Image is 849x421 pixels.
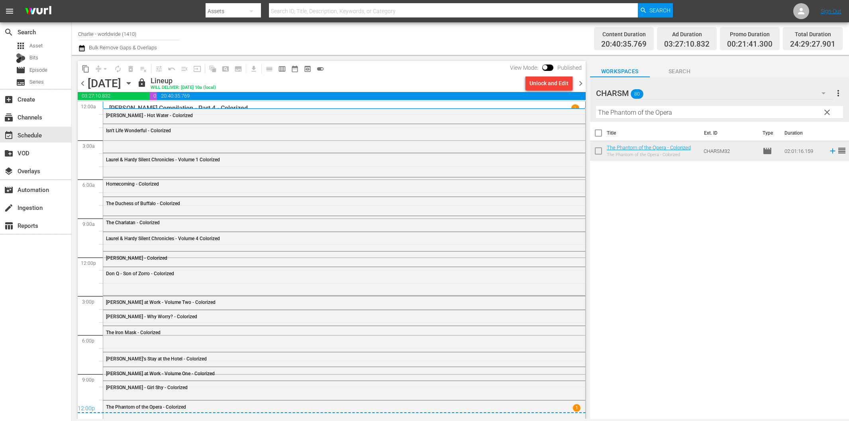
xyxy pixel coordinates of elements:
span: [PERSON_NAME] - Why Worry? - Colorized [106,314,197,319]
div: WILL DELIVER: [DATE] 10a (local) [151,85,216,90]
span: 1 [573,404,580,412]
span: View Mode: [506,65,542,71]
span: 20:40:35.769 [157,92,586,100]
span: Create Search Block [219,63,232,75]
span: date_range_outlined [291,65,299,73]
div: Ad Duration [664,29,710,40]
span: Series [16,78,25,87]
span: Asset [16,41,25,51]
span: Create Series Block [232,63,245,75]
span: Isn't Life Wonderful - Colorized [106,128,171,133]
span: create_new_folder [4,149,14,158]
span: Day Calendar View [260,61,276,76]
span: content_copy [82,65,90,73]
span: chevron_right [576,78,586,88]
td: CHARSM32 [700,141,759,161]
span: Series [29,78,44,86]
span: movie_filter [4,185,14,195]
div: CHARSM [596,82,833,104]
span: [PERSON_NAME] at Work - Volume One - Colorized [106,371,215,376]
span: Ingestion [4,203,14,213]
span: Reports [4,221,14,231]
span: Search [649,3,671,18]
img: ans4CAIJ8jUAAAAAAAAAAAAAAAAAAAAAAAAgQb4GAAAAAAAAAAAAAAAAAAAAAAAAJMjXAAAAAAAAAAAAAAAAAAAAAAAAgAT5G... [19,2,57,21]
a: The Phantom of the Opera - Colorized [607,145,691,151]
span: Create [4,95,14,104]
div: Total Duration [790,29,835,40]
span: The Iron Mask - Colorized [106,330,161,335]
span: Download as CSV [245,61,260,76]
button: more_vert [833,84,843,103]
span: layers [4,166,14,176]
span: Workspaces [590,67,650,76]
span: [PERSON_NAME] - Hot Water - Colorized [106,113,193,118]
span: more_vert [833,88,843,98]
th: Title [607,122,700,144]
span: 03:27:10.832 [664,40,710,49]
div: 12:00p [78,405,586,413]
span: calendar_view_week_outlined [278,65,286,73]
th: Type [758,122,780,144]
span: Published [553,65,586,71]
div: The Phantom of the Opera - Colorized [607,152,691,157]
span: 03:27:10.832 [78,92,149,100]
span: 24 hours Lineup View is ON [314,63,327,75]
span: movie [763,146,772,156]
span: Remove Gaps & Overlaps [92,63,112,75]
svg: Add to Schedule [828,147,837,155]
span: chevron_left [78,78,88,88]
div: Content Duration [601,29,647,40]
span: 00:21:41.300 [149,92,157,100]
span: Bulk Remove Gaps & Overlaps [88,45,157,51]
span: Copy Lineup [79,63,92,75]
span: preview_outlined [304,65,312,73]
p: [PERSON_NAME] Compilation - Part 4 - Colorized [109,104,248,112]
th: Duration [780,122,827,144]
span: View Backup [301,63,314,75]
div: [DATE] [88,77,121,90]
span: 20:40:35.769 [601,40,647,49]
span: event_available [4,131,14,140]
div: Bits [16,53,25,63]
span: clear [822,108,832,117]
p: 1 [574,105,576,111]
span: 00:21:41.300 [727,40,773,49]
a: Sign Out [821,8,841,14]
span: subscriptions [4,113,14,122]
span: Refresh All Search Blocks [204,61,219,76]
span: Toggle to switch from Published to Draft view. [542,65,548,70]
span: [PERSON_NAME]'s Stay at the Hotel - Colorized [106,356,207,362]
span: Homecoming - Colorized [106,181,159,187]
span: 24:29:27.901 [790,40,835,49]
span: Laurel & Hardy Silent Chronicles - Volume 1 Colorized [106,157,220,163]
span: Episode [29,66,47,74]
span: reorder [837,146,847,155]
span: Laurel & Hardy Silent Chronicles - Volume 4 Colorized [106,236,220,241]
div: Promo Duration [727,29,773,40]
span: The Duchess of Buffalo - Colorized [106,201,180,206]
span: Don Q - Son of Zorro - Colorized [106,271,174,276]
button: Unlock and Edit [525,76,573,90]
div: Unlock and Edit [529,76,569,90]
span: Bits [29,54,38,62]
span: The Charlatan - Colorized [106,220,160,225]
span: Episode [16,65,25,75]
span: lock [137,78,147,88]
button: clear [820,106,833,118]
span: [PERSON_NAME] - Girl Shy - Colorized [106,385,188,390]
span: Search [4,27,14,37]
span: toggle_on [316,65,324,73]
span: The Phantom of the Opera - Colorized [106,404,186,410]
span: Asset [29,42,43,50]
span: [PERSON_NAME] at Work - Volume Two - Colorized [106,300,216,305]
td: 02:01:16.159 [781,141,825,161]
div: Lineup [151,76,216,85]
span: menu [5,6,14,16]
span: Update Metadata from Key Asset [191,63,204,75]
th: Ext. ID [699,122,757,144]
button: Search [638,3,673,18]
span: [PERSON_NAME] - Colorized [106,255,167,261]
span: Search [650,67,710,76]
